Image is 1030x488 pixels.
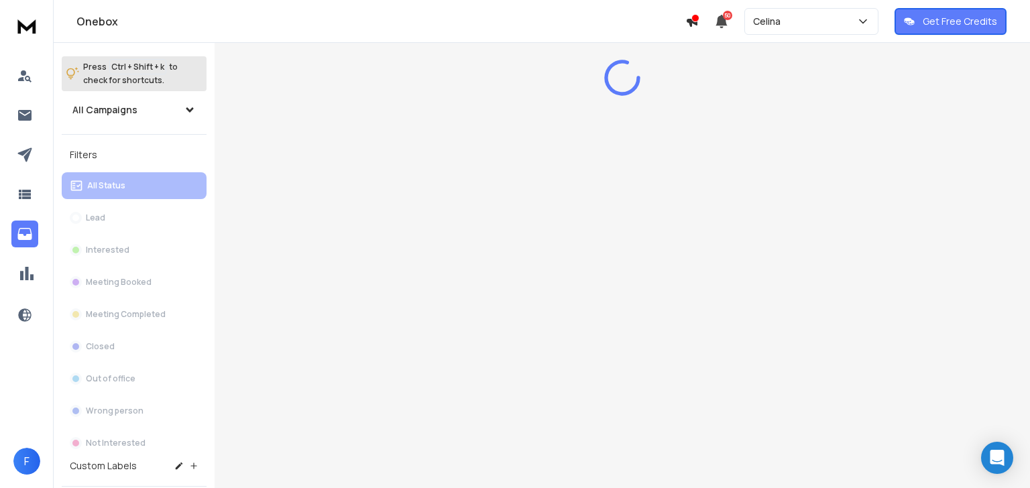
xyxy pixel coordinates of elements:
p: Get Free Credits [923,15,997,28]
p: Celina [753,15,786,28]
button: All Campaigns [62,97,207,123]
img: logo [13,13,40,38]
button: F [13,448,40,475]
span: Ctrl + Shift + k [109,59,166,74]
p: Press to check for shortcuts. [83,60,178,87]
h1: Onebox [76,13,685,29]
h1: All Campaigns [72,103,137,117]
button: Get Free Credits [895,8,1007,35]
span: 50 [723,11,732,20]
div: Open Intercom Messenger [981,442,1013,474]
h3: Custom Labels [70,459,137,473]
h3: Filters [62,145,207,164]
